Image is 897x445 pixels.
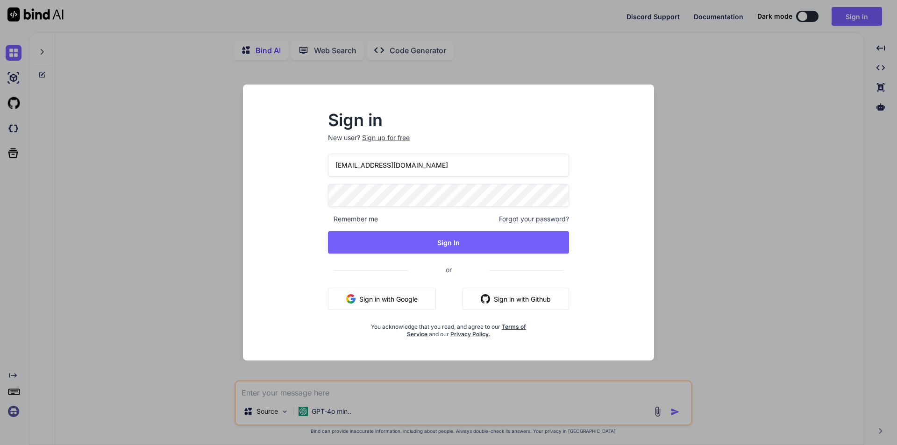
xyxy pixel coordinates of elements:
[328,214,378,224] span: Remember me
[408,258,489,281] span: or
[328,231,569,254] button: Sign In
[328,288,436,310] button: Sign in with Google
[481,294,490,304] img: github
[407,323,527,338] a: Terms of Service
[450,331,491,338] a: Privacy Policy.
[328,154,569,177] input: Login or Email
[362,133,410,142] div: Sign up for free
[499,214,569,224] span: Forgot your password?
[368,318,529,338] div: You acknowledge that you read, and agree to our and our
[328,133,569,154] p: New user?
[328,113,569,127] h2: Sign in
[463,288,569,310] button: Sign in with Github
[346,294,356,304] img: google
